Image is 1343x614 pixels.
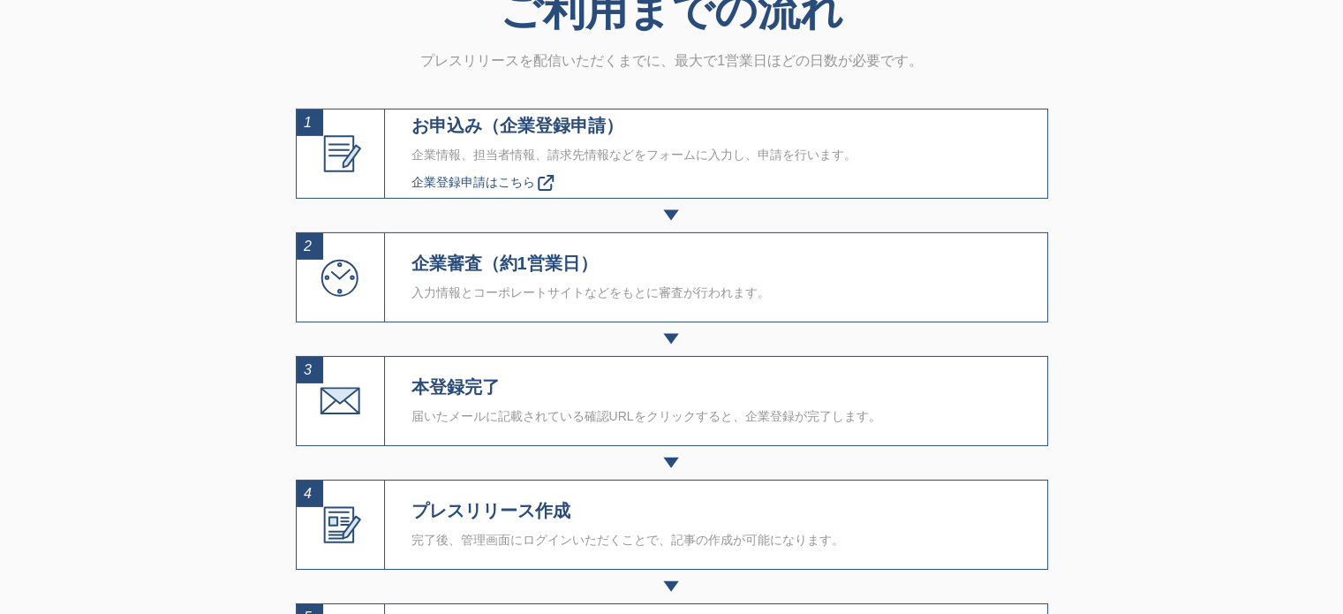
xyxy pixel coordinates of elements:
p: 入力情報とコーポレートサイトなどをもとに審査が行われます。 [411,283,770,302]
span: 2 [304,239,312,254]
span: 4 [304,486,312,502]
span: 3 [304,362,312,378]
span: 企業登録申請はこちら [411,175,535,189]
p: 完了後、管理画面にログインいただくことで、記事の作成が可能になります。 [411,530,844,550]
p: 企業情報、担当者情報、請求先情報などをフォームに入力し、申請を行います。 [411,145,856,164]
h4: 企業審査（約1営業日） [411,254,770,274]
span: 1 [304,115,312,131]
h4: 本登録完了 [411,377,881,398]
p: プレスリリースを配信いただくまでに、最大で1営業日ほどの日数が必要です。 [296,49,1048,73]
p: 届いたメールに記載されている確認URLをクリックすると、企業登録が完了します。 [411,406,881,426]
p: お申込み（企業登録申請） [411,116,856,136]
a: 企業登録申請はこちら [411,175,555,189]
h4: プレスリリース作成 [411,501,844,521]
